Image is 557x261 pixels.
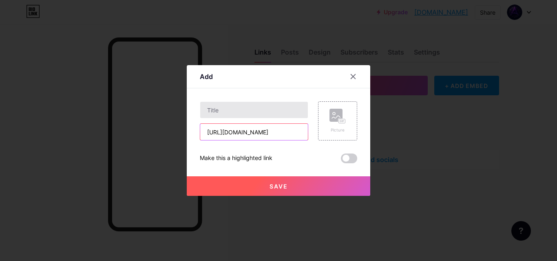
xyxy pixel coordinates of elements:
input: URL [200,124,308,140]
div: Make this a highlighted link [200,154,272,163]
div: Add [200,72,213,81]
button: Save [187,176,370,196]
input: Title [200,102,308,118]
div: Picture [329,127,346,133]
span: Save [270,183,288,190]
